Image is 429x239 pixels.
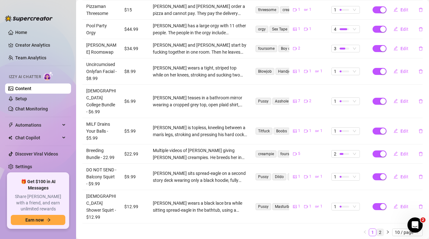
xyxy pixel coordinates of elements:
[413,96,428,106] button: delete
[15,86,31,91] a: Content
[82,39,120,58] td: [PERSON_NAME] Roomswap
[400,69,408,74] span: Edit
[393,204,398,209] span: edit
[393,69,398,73] span: edit
[293,8,297,12] span: video-camera
[320,203,322,209] span: 1
[413,172,428,182] button: delete
[270,26,290,33] span: Sex Tape
[46,218,51,222] span: arrow-right
[400,46,408,51] span: Edit
[120,39,149,58] td: $34.99
[153,3,247,17] div: [PERSON_NAME] and [PERSON_NAME] order a pizza and cannot pay. They pay the delivery driver with a...
[120,164,149,190] td: $9.99
[298,151,300,157] span: 5
[293,205,297,209] span: picture
[384,229,392,236] button: right
[400,174,408,179] span: Edit
[120,118,149,144] td: $5.99
[293,70,297,73] span: picture
[153,170,247,184] div: [PERSON_NAME] sits spread-eagle on a second story deck wearing only a black hoodie, fully exposin...
[153,94,247,108] div: [PERSON_NAME] teases in a bathroom mirror wearing a cropped grey top, open plaid shirt, and green...
[272,203,301,210] span: Masturbation
[419,8,423,12] span: delete
[315,129,319,133] span: gif
[82,118,120,144] td: MILF Drains Your Balls - $5.99
[309,174,311,180] span: 1
[298,7,300,13] span: 1
[309,98,311,104] span: 2
[334,26,336,33] span: 4
[309,26,311,32] span: 1
[363,230,367,234] span: left
[393,99,398,103] span: edit
[278,45,302,52] span: Boy on Girl
[395,229,420,236] span: 10 / page
[43,71,53,81] img: AI Chatter
[82,144,120,164] td: Breeding Bundle - 22.99
[413,202,428,212] button: delete
[388,202,413,212] button: Edit
[120,20,149,39] td: $44.99
[298,26,300,32] span: 1
[15,55,46,60] a: Team Analytics
[293,99,297,103] span: picture
[256,68,274,75] span: Blowjob
[293,175,297,179] span: picture
[153,200,247,214] div: [PERSON_NAME] wears a black lace bra while sitting spread-eagle in the bathtub, using a handheld ...
[315,205,319,209] span: gif
[120,85,149,118] td: $6.99
[298,174,300,180] span: 1
[392,229,423,236] div: Page Size
[256,128,272,135] span: Titfuck
[309,7,311,13] span: 1
[334,128,336,135] span: 1
[120,58,149,85] td: $8.99
[25,217,44,222] span: Earn now
[388,66,413,76] button: Edit
[384,229,392,236] li: Next Page
[361,229,369,236] li: Previous Page
[304,99,308,103] span: video-camera
[320,68,322,74] span: 1
[82,190,120,223] td: [DEMOGRAPHIC_DATA] Shower Squirt - $12.99
[361,229,369,236] button: left
[293,152,297,156] span: video-camera
[276,68,296,75] span: Handjob
[293,27,297,31] span: picture
[120,144,149,164] td: $22.99
[393,27,398,31] span: edit
[15,30,27,35] a: Home
[315,175,319,179] span: gif
[11,194,65,212] span: Share [PERSON_NAME] with a friend, and earn unlimited rewards
[298,203,300,209] span: 1
[334,45,336,52] span: 3
[420,217,426,222] span: 2
[272,173,286,180] span: Dildo
[298,68,300,74] span: 1
[369,229,376,236] li: 1
[82,20,120,39] td: Pool Party Orgy
[419,129,423,133] span: delete
[419,27,423,31] span: delete
[419,46,423,51] span: delete
[274,128,289,135] span: Boobs
[153,64,247,78] div: [PERSON_NAME] wears a tight, striped top while on her knees, stroking and sucking two cocks. She ...
[413,126,428,136] button: delete
[82,58,120,85] td: Uncircumcised Onlyfan Facial - $8.99
[15,120,60,130] span: Automations
[393,174,398,179] span: edit
[304,70,308,73] span: video-camera
[153,42,247,56] div: [PERSON_NAME] and [PERSON_NAME] start by fucking together in one room. Then he leaves the room to...
[153,124,247,138] div: [PERSON_NAME] is topless, kneeling between a man's legs, stroking and pressing his hard cock betw...
[413,43,428,54] button: delete
[293,47,297,50] span: video-camera
[393,129,398,133] span: edit
[393,7,398,12] span: edit
[388,5,413,15] button: Edit
[419,204,423,209] span: delete
[388,43,413,54] button: Edit
[280,6,301,13] span: creampie
[388,24,413,34] button: Edit
[304,175,308,179] span: video-camera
